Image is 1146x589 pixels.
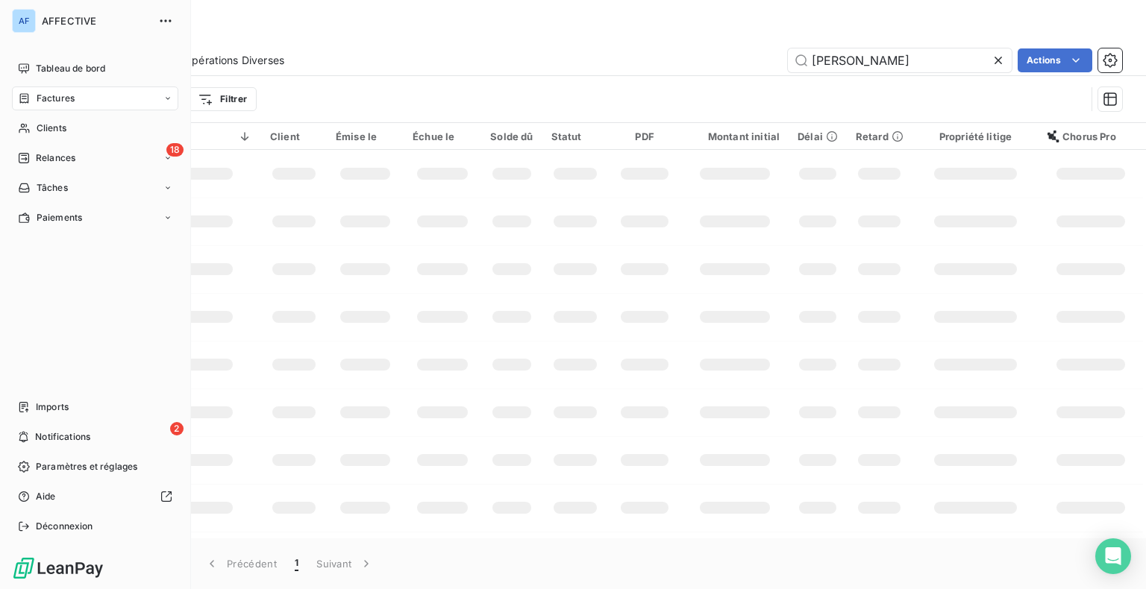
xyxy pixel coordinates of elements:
[36,62,105,75] span: Tableau de bord
[188,87,257,111] button: Filtrer
[788,48,1012,72] input: Rechercher
[617,130,671,142] div: PDF
[490,130,533,142] div: Solde dû
[1018,48,1092,72] button: Actions
[36,520,93,533] span: Déconnexion
[270,130,318,142] div: Client
[166,143,184,157] span: 18
[37,122,66,135] span: Clients
[37,211,82,224] span: Paiements
[690,130,780,142] div: Montant initial
[413,130,472,142] div: Échue le
[798,130,838,142] div: Délai
[36,400,69,414] span: Imports
[36,151,75,165] span: Relances
[37,181,68,195] span: Tâches
[921,130,1030,142] div: Propriété litige
[12,485,178,508] a: Aide
[12,556,104,580] img: Logo LeanPay
[856,130,904,142] div: Retard
[307,548,383,579] button: Suivant
[35,430,90,444] span: Notifications
[195,548,286,579] button: Précédent
[37,92,75,105] span: Factures
[336,130,395,142] div: Émise le
[1095,538,1131,574] div: Open Intercom Messenger
[36,460,137,473] span: Paramètres et réglages
[551,130,600,142] div: Statut
[1048,130,1134,142] div: Chorus Pro
[42,15,149,27] span: AFFECTIVE
[184,53,284,68] span: Opérations Diverses
[286,548,307,579] button: 1
[295,556,298,571] span: 1
[12,9,36,33] div: AF
[36,490,56,503] span: Aide
[170,422,184,435] span: 2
